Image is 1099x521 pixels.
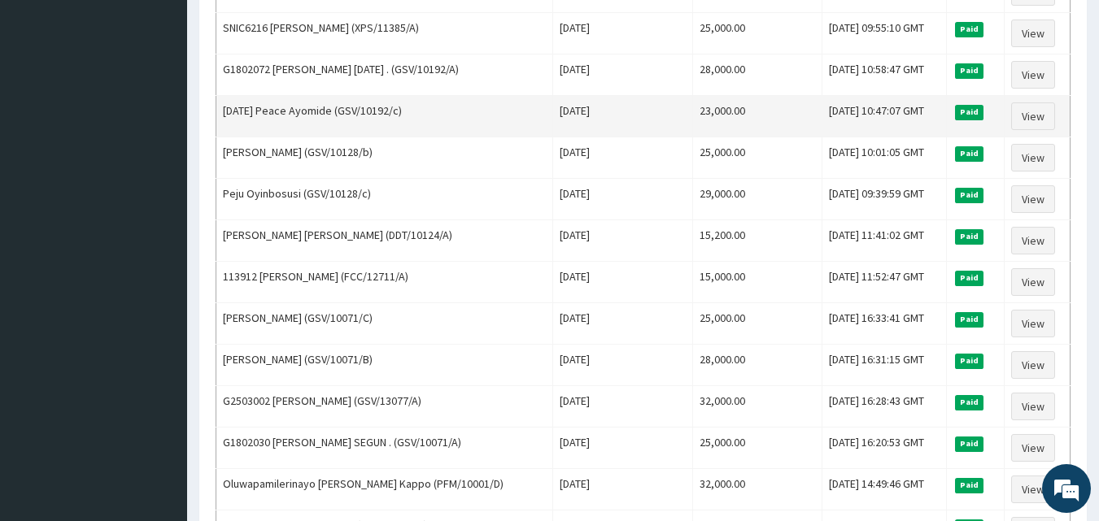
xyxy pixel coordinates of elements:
[822,220,946,262] td: [DATE] 11:41:02 GMT
[955,354,984,368] span: Paid
[822,262,946,303] td: [DATE] 11:52:47 GMT
[553,303,693,345] td: [DATE]
[553,137,693,179] td: [DATE]
[1011,227,1055,254] a: View
[216,262,553,303] td: 113912 [PERSON_NAME] (FCC/12711/A)
[553,220,693,262] td: [DATE]
[822,137,946,179] td: [DATE] 10:01:05 GMT
[955,22,984,37] span: Paid
[553,345,693,386] td: [DATE]
[1011,185,1055,213] a: View
[216,137,553,179] td: [PERSON_NAME] (GSV/10128/b)
[955,188,984,202] span: Paid
[1011,102,1055,130] a: View
[216,54,553,96] td: G1802072 [PERSON_NAME] [DATE] . (GSV/10192/A)
[822,469,946,510] td: [DATE] 14:49:46 GMT
[692,137,822,179] td: 25,000.00
[1011,144,1055,171] a: View
[822,428,946,469] td: [DATE] 16:20:53 GMT
[955,105,984,119] span: Paid
[692,469,822,510] td: 32,000.00
[955,395,984,410] span: Paid
[955,271,984,285] span: Paid
[553,179,693,220] td: [DATE]
[553,262,693,303] td: [DATE]
[216,386,553,428] td: G2503002 [PERSON_NAME] (GSV/13077/A)
[216,345,553,386] td: [PERSON_NAME] (GSV/10071/B)
[692,54,822,96] td: 28,000.00
[267,8,306,47] div: Minimize live chat window
[30,81,66,122] img: d_794563401_company_1708531726252_794563401
[1011,268,1055,296] a: View
[822,303,946,345] td: [DATE] 16:33:41 GMT
[955,229,984,244] span: Paid
[692,220,822,262] td: 15,200.00
[553,428,693,469] td: [DATE]
[822,96,946,137] td: [DATE] 10:47:07 GMT
[692,96,822,137] td: 23,000.00
[692,262,822,303] td: 15,000.00
[553,386,693,428] td: [DATE]
[1011,434,1055,462] a: View
[692,179,822,220] td: 29,000.00
[1011,351,1055,379] a: View
[822,13,946,54] td: [DATE] 09:55:10 GMT
[216,179,553,220] td: Peju Oyinbosusi (GSV/10128/c)
[692,303,822,345] td: 25,000.00
[216,469,553,510] td: Oluwapamilerinayo [PERSON_NAME] Kappo (PFM/10001/D)
[692,345,822,386] td: 28,000.00
[8,348,310,405] textarea: Type your message and hit 'Enter'
[692,386,822,428] td: 32,000.00
[94,157,225,321] span: We're online!
[955,312,984,327] span: Paid
[1011,393,1055,420] a: View
[955,146,984,161] span: Paid
[553,469,693,510] td: [DATE]
[216,96,553,137] td: [DATE] Peace Ayomide (GSV/10192/c)
[955,63,984,78] span: Paid
[1011,475,1055,503] a: View
[955,478,984,493] span: Paid
[553,13,693,54] td: [DATE]
[1011,61,1055,89] a: View
[553,96,693,137] td: [DATE]
[692,13,822,54] td: 25,000.00
[822,386,946,428] td: [DATE] 16:28:43 GMT
[85,91,273,112] div: Chat with us now
[553,54,693,96] td: [DATE]
[216,303,553,345] td: [PERSON_NAME] (GSV/10071/C)
[822,345,946,386] td: [DATE] 16:31:15 GMT
[822,54,946,96] td: [DATE] 10:58:47 GMT
[1011,310,1055,337] a: View
[216,13,553,54] td: SNIC6216 [PERSON_NAME] (XPS/11385/A)
[955,436,984,451] span: Paid
[822,179,946,220] td: [DATE] 09:39:59 GMT
[216,220,553,262] td: [PERSON_NAME] [PERSON_NAME] (DDT/10124/A)
[1011,20,1055,47] a: View
[692,428,822,469] td: 25,000.00
[216,428,553,469] td: G1802030 [PERSON_NAME] SEGUN . (GSV/10071/A)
